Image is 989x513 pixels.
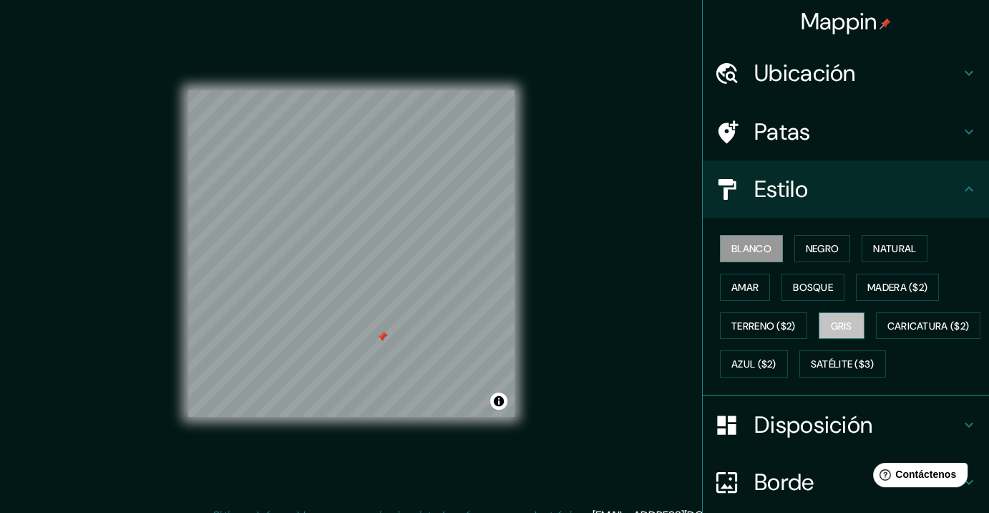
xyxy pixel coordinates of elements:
font: Negro [806,242,839,255]
button: Satélite ($3) [799,350,886,378]
button: Bosque [781,274,844,301]
div: Estilo [703,160,989,218]
font: Amar [731,281,759,294]
div: Disposición [703,396,989,454]
font: Satélite ($3) [811,358,874,371]
font: Gris [831,320,852,332]
button: Natural [862,235,927,262]
font: Mappin [801,6,877,37]
div: Ubicación [703,44,989,102]
font: Bosque [793,281,833,294]
font: Caricatura ($2) [887,320,970,332]
button: Gris [819,312,864,340]
font: Ubicación [754,58,856,88]
font: Natural [873,242,916,255]
canvas: Mapa [188,90,515,417]
button: Terreno ($2) [720,312,807,340]
button: Caricatura ($2) [876,312,981,340]
button: Madera ($2) [856,274,939,301]
font: Madera ($2) [867,281,927,294]
font: Blanco [731,242,771,255]
font: Terreno ($2) [731,320,796,332]
font: Borde [754,467,814,497]
button: Blanco [720,235,783,262]
iframe: Lanzador de widgets de ayuda [862,457,973,497]
div: Borde [703,454,989,511]
div: Patas [703,103,989,160]
font: Estilo [754,174,808,204]
button: Activar o desactivar atribución [490,393,507,410]
font: Azul ($2) [731,358,776,371]
font: Patas [754,117,811,147]
font: Disposición [754,410,872,440]
button: Amar [720,274,770,301]
img: pin-icon.png [880,18,891,29]
button: Negro [794,235,851,262]
button: Azul ($2) [720,350,788,378]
